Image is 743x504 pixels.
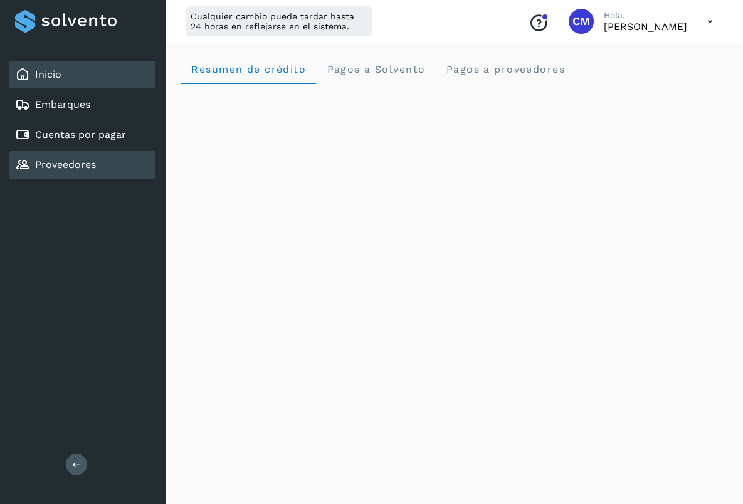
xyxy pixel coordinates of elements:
[35,98,90,110] a: Embarques
[191,63,306,75] span: Resumen de crédito
[186,6,372,36] div: Cualquier cambio puede tardar hasta 24 horas en reflejarse en el sistema.
[604,21,687,33] p: Cynthia Mendoza
[35,68,61,80] a: Inicio
[604,10,687,21] p: Hola,
[35,129,126,140] a: Cuentas por pagar
[9,151,155,179] div: Proveedores
[326,63,425,75] span: Pagos a Solvento
[9,121,155,149] div: Cuentas por pagar
[9,61,155,88] div: Inicio
[35,159,96,171] a: Proveedores
[445,63,565,75] span: Pagos a proveedores
[9,91,155,118] div: Embarques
